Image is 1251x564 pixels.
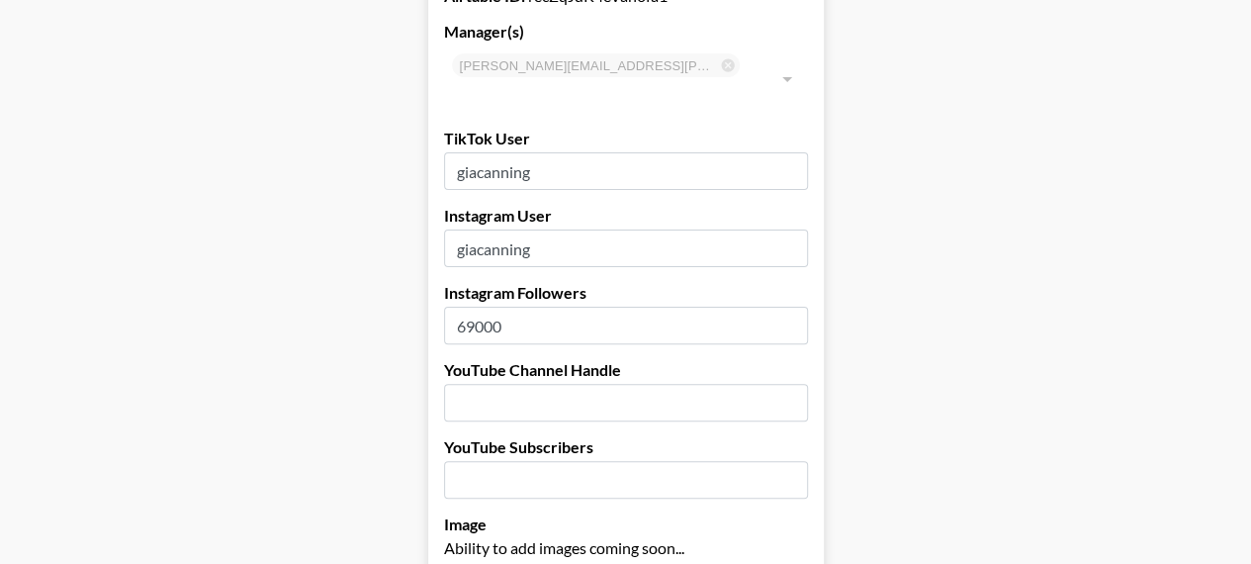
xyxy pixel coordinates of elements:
[444,22,808,42] label: Manager(s)
[444,360,808,380] label: YouTube Channel Handle
[444,206,808,226] label: Instagram User
[444,129,808,148] label: TikTok User
[444,437,808,457] label: YouTube Subscribers
[444,283,808,303] label: Instagram Followers
[444,538,684,557] span: Ability to add images coming soon...
[444,515,808,534] label: Image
